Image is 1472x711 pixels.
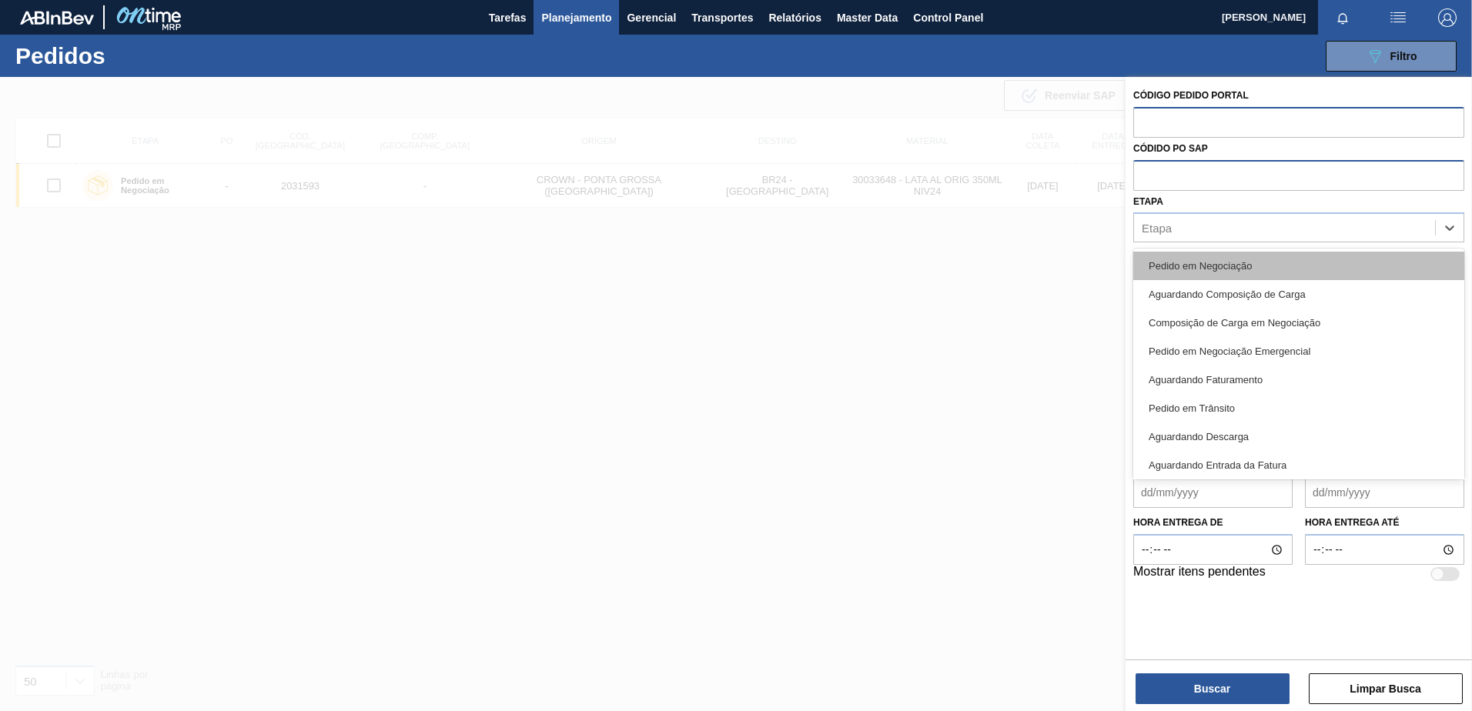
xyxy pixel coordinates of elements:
[837,8,898,27] span: Master Data
[1133,422,1464,451] div: Aguardando Descarga
[1133,477,1293,508] input: dd/mm/yyyy
[1133,143,1208,154] label: Códido PO SAP
[1326,41,1457,72] button: Filtro
[691,8,753,27] span: Transportes
[627,8,676,27] span: Gerencial
[1318,7,1367,28] button: Notificações
[1389,8,1407,27] img: userActions
[20,11,94,25] img: TNhmsLtSVTkK8tSr43FrP2fwEKptu5GPRR3wAAAABJRU5ErkJggg==
[1133,565,1266,583] label: Mostrar itens pendentes
[1305,477,1464,508] input: dd/mm/yyyy
[1133,90,1249,101] label: Código Pedido Portal
[1133,196,1163,207] label: Etapa
[768,8,821,27] span: Relatórios
[1133,252,1464,280] div: Pedido em Negociação
[541,8,611,27] span: Planejamento
[1133,248,1171,259] label: Origem
[1438,8,1457,27] img: Logout
[1133,512,1293,534] label: Hora entrega de
[1133,366,1464,394] div: Aguardando Faturamento
[1133,451,1464,479] div: Aguardando Entrada da Fatura
[1390,50,1417,62] span: Filtro
[1133,309,1464,337] div: Composição de Carga em Negociação
[1133,280,1464,309] div: Aguardando Composição de Carga
[913,8,983,27] span: Control Panel
[1305,512,1464,534] label: Hora entrega até
[1133,394,1464,422] div: Pedido em Trânsito
[1142,222,1172,235] div: Etapa
[489,8,527,27] span: Tarefas
[1133,337,1464,366] div: Pedido em Negociação Emergencial
[15,47,246,65] h1: Pedidos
